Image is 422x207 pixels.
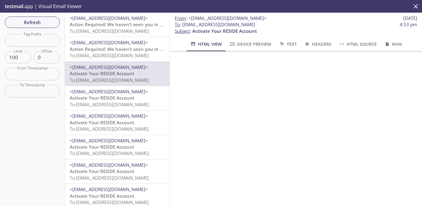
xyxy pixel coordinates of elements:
[70,70,134,76] span: Activate Your RESIDE Account
[70,113,148,119] span: <[EMAIL_ADDRESS][DOMAIN_NAME]>
[70,162,148,168] span: <[EMAIL_ADDRESS][DOMAIN_NAME]>
[175,15,186,21] span: From
[5,17,60,28] button: Refresh
[10,18,55,26] span: Refresh
[190,40,222,48] span: HTML View
[175,21,417,34] p: :
[70,95,134,101] span: Activate Your RESIDE Account
[70,126,149,132] span: To: [EMAIL_ADDRESS][DOMAIN_NAME]
[279,40,296,48] span: Text
[403,15,417,21] span: [DATE]
[70,77,149,83] span: To: [EMAIL_ADDRESS][DOMAIN_NAME]
[70,39,148,45] span: <[EMAIL_ADDRESS][DOMAIN_NAME]>
[384,40,402,48] span: Raw
[70,186,148,192] span: <[EMAIL_ADDRESS][DOMAIN_NAME]>
[65,159,170,184] div: <[EMAIL_ADDRESS][DOMAIN_NAME]>Activate Your RESIDE AccountTo:[EMAIL_ADDRESS][DOMAIN_NAME]
[65,86,170,110] div: <[EMAIL_ADDRESS][DOMAIN_NAME]>Activate Your RESIDE AccountTo:[EMAIL_ADDRESS][DOMAIN_NAME]
[5,3,23,10] span: testmail
[70,88,148,94] span: <[EMAIL_ADDRESS][DOMAIN_NAME]>
[70,101,149,107] span: To: [EMAIL_ADDRESS][DOMAIN_NAME]
[70,150,149,156] span: To: [EMAIL_ADDRESS][DOMAIN_NAME]
[65,62,170,86] div: <[EMAIL_ADDRESS][DOMAIN_NAME]>Activate Your RESIDE AccountTo:[EMAIL_ADDRESS][DOMAIN_NAME]
[70,199,149,205] span: To: [EMAIL_ADDRESS][DOMAIN_NAME]
[70,168,134,174] span: Activate Your RESIDE Account
[70,64,148,70] span: <[EMAIL_ADDRESS][DOMAIN_NAME]>
[70,46,219,52] span: Action Required: We haven’t seen you in your Reside account lately!
[175,28,190,34] span: Subject
[70,15,148,21] span: <[EMAIL_ADDRESS][DOMAIN_NAME]>
[175,15,267,21] span: :
[65,110,170,134] div: <[EMAIL_ADDRESS][DOMAIN_NAME]>Activate Your RESIDE AccountTo:[EMAIL_ADDRESS][DOMAIN_NAME]
[65,37,170,61] div: <[EMAIL_ADDRESS][DOMAIN_NAME]>Action Required: We haven’t seen you in your Reside account lately!...
[339,40,377,48] span: HTML Source
[70,137,148,144] span: <[EMAIL_ADDRESS][DOMAIN_NAME]>
[229,40,271,48] span: Device Preview
[70,144,134,150] span: Activate Your RESIDE Account
[65,13,170,37] div: <[EMAIL_ADDRESS][DOMAIN_NAME]>Action Required: We haven’t seen you in your Reside account lately!...
[400,21,417,28] span: 4:53 pm
[175,21,180,27] span: To
[70,119,134,125] span: Activate Your RESIDE Account
[70,175,149,181] span: To: [EMAIL_ADDRESS][DOMAIN_NAME]
[188,15,267,21] span: <[EMAIL_ADDRESS][DOMAIN_NAME]>
[70,193,134,199] span: Activate Your RESIDE Account
[192,28,257,34] span: Activate Your RESIDE Account
[70,52,149,58] span: To: [EMAIL_ADDRESS][DOMAIN_NAME]
[70,21,219,27] span: Action Required: We haven’t seen you in your Reside account lately!
[65,135,170,159] div: <[EMAIL_ADDRESS][DOMAIN_NAME]>Activate Your RESIDE AccountTo:[EMAIL_ADDRESS][DOMAIN_NAME]
[175,21,255,28] span: : [EMAIL_ADDRESS][DOMAIN_NAME]
[304,40,331,48] span: Headers
[70,28,149,34] span: To: [EMAIL_ADDRESS][DOMAIN_NAME]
